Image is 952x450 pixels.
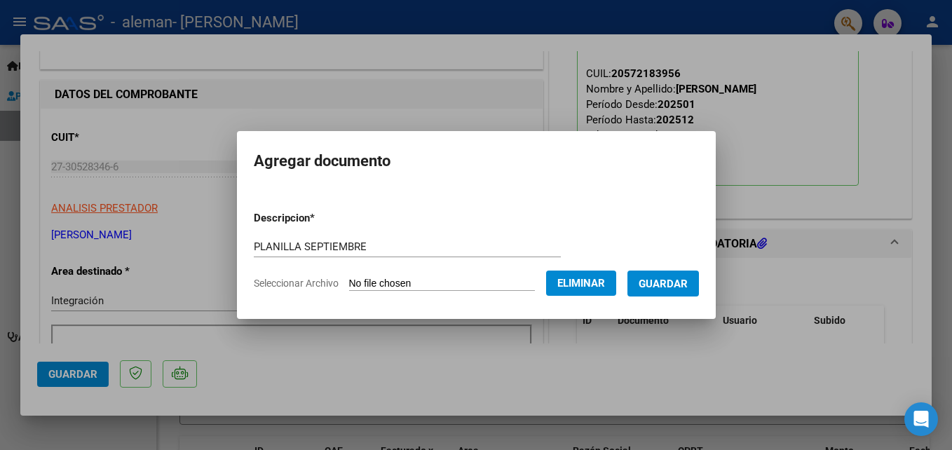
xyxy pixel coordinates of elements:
p: Descripcion [254,210,388,226]
button: Guardar [627,271,699,296]
div: Open Intercom Messenger [904,402,938,436]
span: Eliminar [557,277,605,289]
span: Guardar [639,278,688,290]
span: Seleccionar Archivo [254,278,339,289]
button: Eliminar [546,271,616,296]
h2: Agregar documento [254,148,699,175]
